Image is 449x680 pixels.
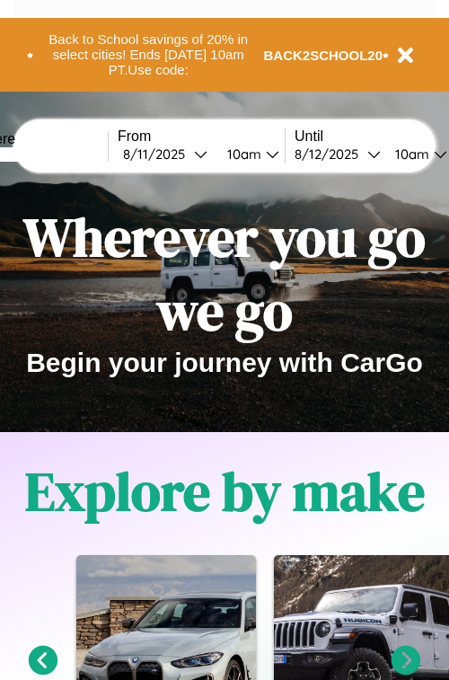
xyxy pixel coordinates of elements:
div: 8 / 12 / 2025 [295,146,367,163]
div: 10am [218,146,266,163]
label: From [118,128,285,145]
b: BACK2SCHOOL20 [264,48,383,63]
button: 8/11/2025 [118,145,213,163]
div: 10am [386,146,434,163]
h1: Explore by make [25,455,425,528]
div: 8 / 11 / 2025 [123,146,194,163]
button: 10am [213,145,285,163]
button: Back to School savings of 20% in select cities! Ends [DATE] 10am PT.Use code: [33,27,264,83]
